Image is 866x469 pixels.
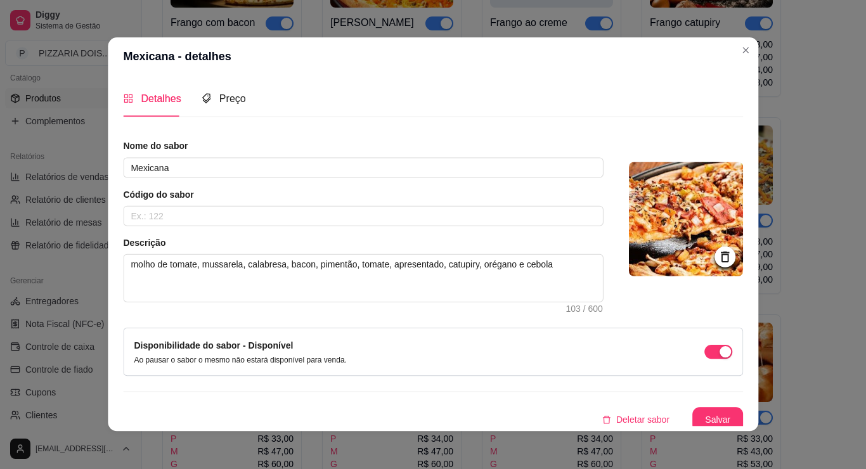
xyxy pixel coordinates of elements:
[134,340,293,350] label: Disponibilidade do sabor - Disponível
[123,94,133,104] span: appstore
[141,94,181,105] span: Detalhes
[591,408,679,433] button: deleteDeletar sabor
[108,37,758,75] header: Mexicana - detalhes
[123,188,604,201] article: Código do sabor
[629,162,743,276] img: logo da loja
[123,236,604,249] article: Descrição
[123,206,604,226] input: Ex.: 122
[123,158,604,178] input: Ex.: Calabresa acebolada
[134,356,347,366] p: Ao pausar o sabor o mesmo não estará disponível para venda.
[219,94,245,105] span: Preço
[692,408,743,433] button: Salvar
[735,40,756,60] button: Close
[602,416,611,425] span: delete
[201,94,211,104] span: tags
[123,140,604,153] article: Nome do sabor
[124,255,603,302] textarea: molho de tomate, mussarela, calabresa, bacon, pimentão, tomate, apresentado, catupiry, orégano e ...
